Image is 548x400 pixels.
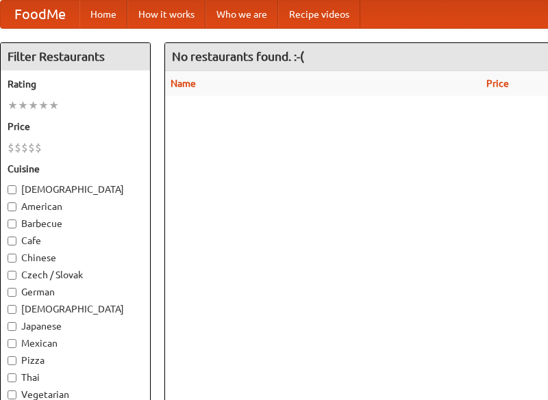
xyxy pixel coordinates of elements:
li: ★ [28,98,38,113]
a: Recipe videos [278,1,360,28]
input: Vegetarian [8,390,16,399]
label: Japanese [8,319,143,333]
li: ★ [8,98,18,113]
li: $ [8,140,14,155]
h4: Filter Restaurants [1,43,150,70]
input: Japanese [8,322,16,331]
li: $ [21,140,28,155]
a: Who we are [206,1,278,28]
input: Barbecue [8,219,16,228]
input: [DEMOGRAPHIC_DATA] [8,305,16,314]
label: American [8,200,143,213]
input: Thai [8,373,16,382]
input: German [8,288,16,297]
label: Thai [8,371,143,384]
li: $ [14,140,21,155]
li: $ [28,140,35,155]
ng-pluralize: No restaurants found. :-( [172,50,304,63]
input: Pizza [8,356,16,365]
label: Chinese [8,251,143,265]
h5: Cuisine [8,162,143,176]
label: German [8,285,143,299]
label: Mexican [8,336,143,350]
input: [DEMOGRAPHIC_DATA] [8,185,16,194]
input: Chinese [8,254,16,263]
h5: Rating [8,77,143,91]
a: Price [486,78,509,89]
a: Name [171,78,196,89]
input: Cafe [8,237,16,245]
input: Mexican [8,339,16,348]
label: Cafe [8,234,143,248]
label: [DEMOGRAPHIC_DATA] [8,183,143,196]
a: How it works [127,1,206,28]
label: Czech / Slovak [8,268,143,282]
label: Pizza [8,354,143,367]
li: ★ [18,98,28,113]
input: Czech / Slovak [8,271,16,280]
a: Home [79,1,127,28]
label: [DEMOGRAPHIC_DATA] [8,302,143,316]
li: ★ [49,98,59,113]
li: $ [35,140,42,155]
label: Barbecue [8,217,143,230]
h5: Price [8,120,143,133]
li: ★ [38,98,49,113]
a: FoodMe [1,1,79,28]
input: American [8,202,16,211]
